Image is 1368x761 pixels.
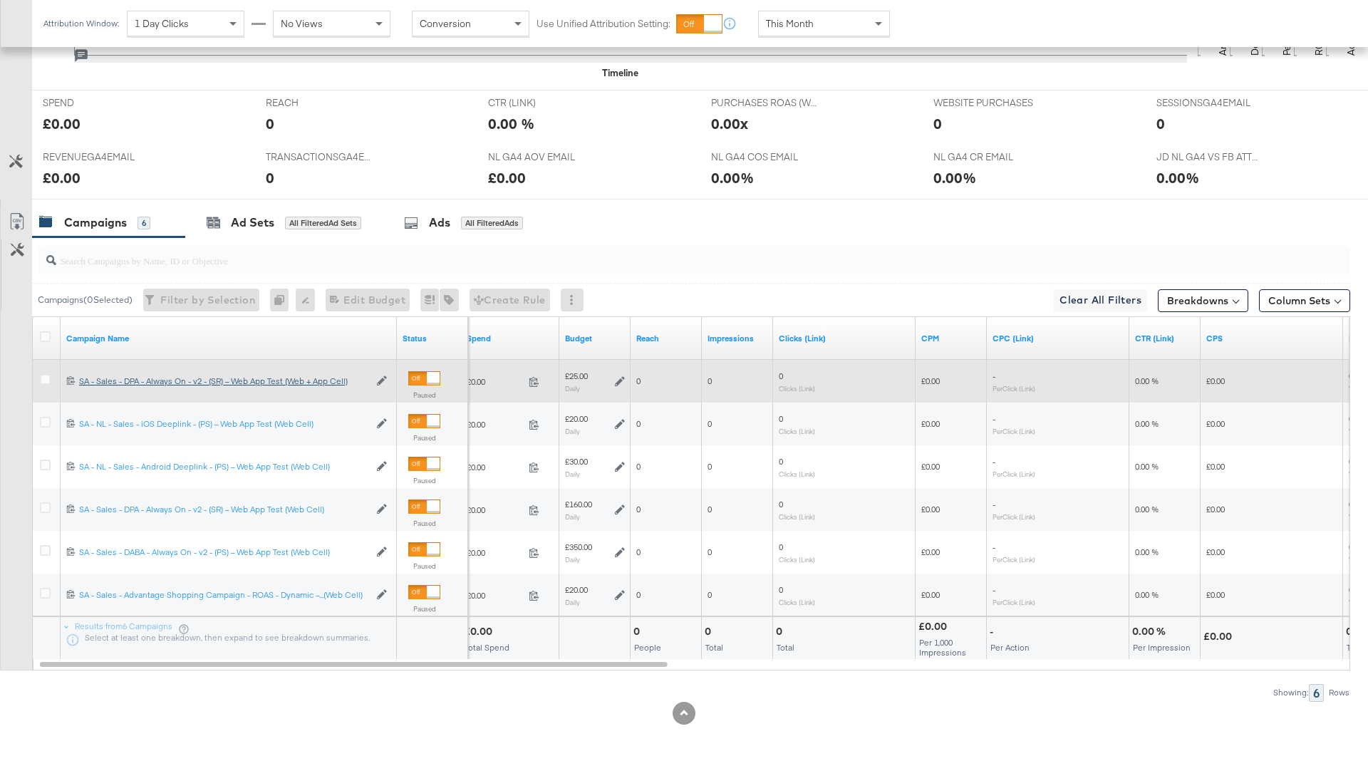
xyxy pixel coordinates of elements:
div: £0.00 [43,167,81,188]
div: 6 [1309,684,1324,702]
div: 0 [633,625,644,638]
div: £0.00 [1203,630,1236,643]
span: 0 [779,499,783,509]
span: 0 [636,418,641,429]
a: SA - Sales - Advantage Shopping Campaign - ROAS - Dynamic –...(Web Cell) [79,589,369,601]
span: 0 [636,589,641,600]
span: £0.00 [1206,461,1225,472]
div: 0 [776,625,787,638]
span: People [634,642,661,653]
a: The number of clicks on links appearing on your ad or Page that direct people to your sites off F... [779,333,910,344]
div: 0 [266,167,274,188]
div: £20.00 [565,413,588,425]
div: Attribution Window: [43,19,120,29]
label: Paused [408,561,440,571]
a: Your campaign name. [66,333,391,344]
span: NL GA4 COS EMAIL [711,150,818,164]
a: The total amount spent to date. [467,333,554,344]
a: SA - NL - Sales - iOS Deeplink - (PS) – Web App Test (Web Cell) [79,418,369,430]
span: - [993,584,995,595]
span: Conversion [420,17,471,30]
a: SA - Sales - DABA - Always On - v2 - (PS) – Web App Test (Web Cell) [79,547,369,559]
div: Campaigns [64,214,127,231]
sub: Daily [565,427,580,435]
sub: Per Click (Link) [993,598,1035,606]
span: £0.00 [467,376,523,387]
sub: Daily [565,384,580,393]
sub: Per Click (Link) [993,555,1035,564]
a: SA - NL - Sales - Android Deeplink - (PS) – Web App Test (Web Cell) [79,461,369,473]
span: 0 [779,413,783,424]
span: - [993,371,995,381]
span: £0.00 [467,462,523,472]
span: - [993,499,995,509]
div: 0 [1346,625,1357,638]
span: £0.00 [1206,547,1225,557]
span: £0.00 [467,590,523,601]
a: SA - Sales - DPA - Always On - v2 - (SR) – Web App Test (Web + App Cell) [79,376,369,388]
sub: Daily [565,598,580,606]
span: £0.00 [921,589,940,600]
div: 0 [266,113,274,134]
span: 0 [779,371,783,381]
sub: Per Click (Link) [993,384,1035,393]
span: £0.00 [921,504,940,514]
a: The average cost for each link click you've received from your ad. [993,333,1124,344]
span: SPEND [43,96,150,110]
span: £0.00 [467,504,523,515]
div: All Filtered Ads [461,217,523,229]
div: 0 [1156,113,1165,134]
sub: Daily [565,470,580,478]
sub: Per Click (Link) [993,470,1035,478]
div: - [990,625,997,638]
span: 0.00 % [1135,461,1159,472]
span: REACH [266,96,373,110]
div: £0.00 [464,625,497,638]
span: £0.00 [1206,504,1225,514]
span: WEBSITE PURCHASES [933,96,1040,110]
span: JD NL GA4 VS FB ATTRIBUTION [1156,150,1263,164]
div: 6 [138,217,150,229]
div: £0.00 [488,167,526,188]
a: The number of clicks received on a link in your ad divided by the number of impressions. [1135,333,1195,344]
div: £350.00 [565,542,592,553]
div: Ads [429,214,450,231]
div: 0.00% [933,167,976,188]
sub: Clicks (Link) [779,555,815,564]
div: 0 [933,113,942,134]
span: 0 [636,547,641,557]
span: - [993,456,995,467]
sub: Clicks (Link) [779,598,815,606]
label: Paused [408,604,440,614]
span: SESSIONSGA4EMAIL [1156,96,1263,110]
a: The average cost you've paid to have 1,000 impressions of your ad. [921,333,981,344]
div: Rows [1328,688,1350,698]
div: £20.00 [565,584,588,596]
div: SA - Sales - DPA - Always On - v2 - (SR) – Web App Test (Web Cell) [79,504,369,515]
span: This Month [766,17,814,30]
sub: Daily [565,512,580,521]
div: £25.00 [565,371,588,382]
span: NL GA4 CR EMAIL [933,150,1040,164]
div: 0.00x [711,113,748,134]
span: 0 [708,376,712,386]
span: 0 [636,376,641,386]
sub: Clicks (Link) [779,427,815,435]
span: Total [1347,642,1364,653]
span: 0 [779,456,783,467]
div: All Filtered Ad Sets [285,217,361,229]
span: TRANSACTIONSGA4EMAIL [266,150,373,164]
span: 0 [636,504,641,514]
a: The maximum amount you're willing to spend on your ads, on average each day or over the lifetime ... [565,333,625,344]
label: Paused [408,519,440,528]
sub: Per Click (Link) [993,512,1035,521]
div: 0 [270,289,296,311]
div: £160.00 [565,499,592,510]
div: 0 [705,625,715,638]
span: Per 1,000 Impressions [919,637,966,658]
span: £0.00 [921,418,940,429]
label: Use Unified Attribution Setting: [537,17,670,31]
span: - [993,413,995,424]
